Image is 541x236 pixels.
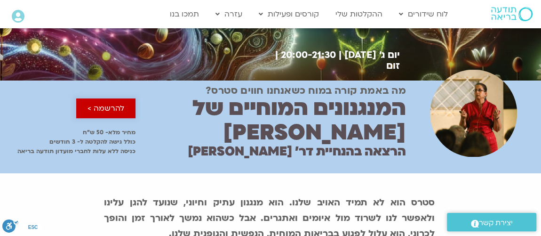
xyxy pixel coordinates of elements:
h2: יום ג׳ [DATE] | 20:00-21:30 | זום [260,49,400,71]
span: יצירת קשר [479,217,513,229]
a: להרשמה > [76,98,135,118]
h2: מה באמת קורה במוח כשאנחנו חווים סטרס? [206,85,406,97]
a: תמכו בנו [165,5,204,23]
span: להרשמה > [88,104,124,113]
h2: המנגנונים המוחיים של [PERSON_NAME] [135,96,406,145]
a: קורסים ופעילות [254,5,324,23]
img: תודעה בריאה [491,7,533,21]
h2: הרצאה בהנחיית דר׳ [PERSON_NAME] [188,145,406,159]
a: ההקלטות שלי [331,5,387,23]
a: לוח שידורים [394,5,453,23]
a: יצירת קשר [447,213,536,231]
a: עזרה [211,5,247,23]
